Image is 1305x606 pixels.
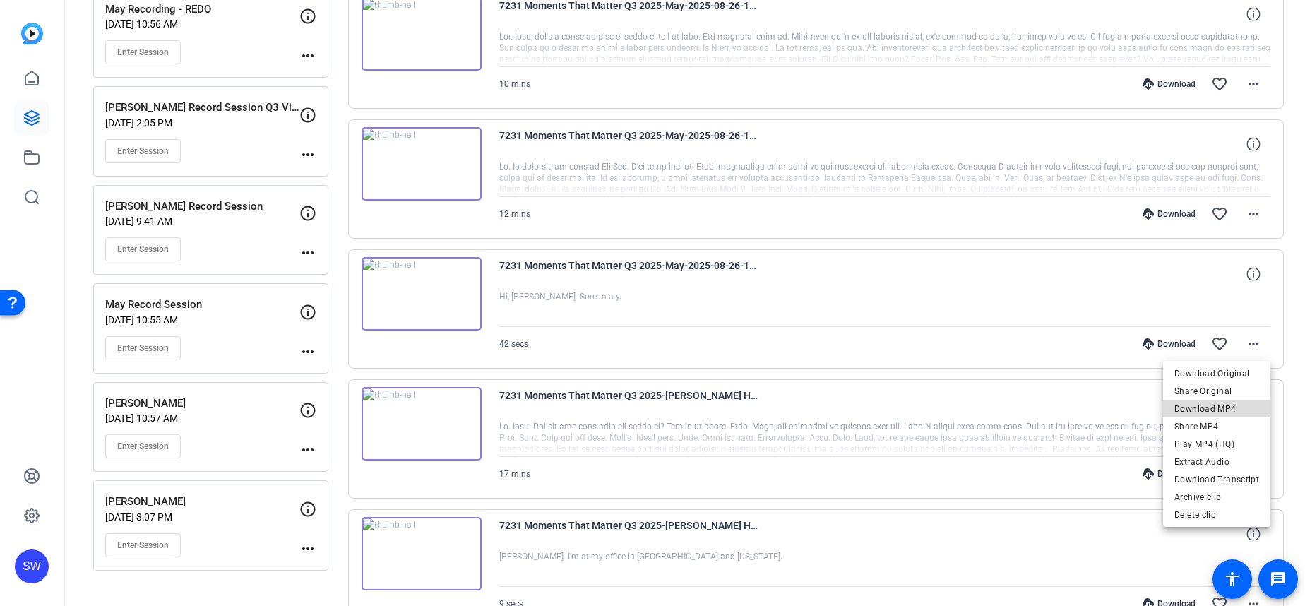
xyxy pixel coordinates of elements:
[1174,383,1259,400] span: Share Original
[1174,453,1259,470] span: Extract Audio
[1174,506,1259,523] span: Delete clip
[1174,436,1259,453] span: Play MP4 (HQ)
[1174,365,1259,382] span: Download Original
[1174,471,1259,488] span: Download Transcript
[1174,418,1259,435] span: Share MP4
[1174,400,1259,417] span: Download MP4
[1174,489,1259,506] span: Archive clip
